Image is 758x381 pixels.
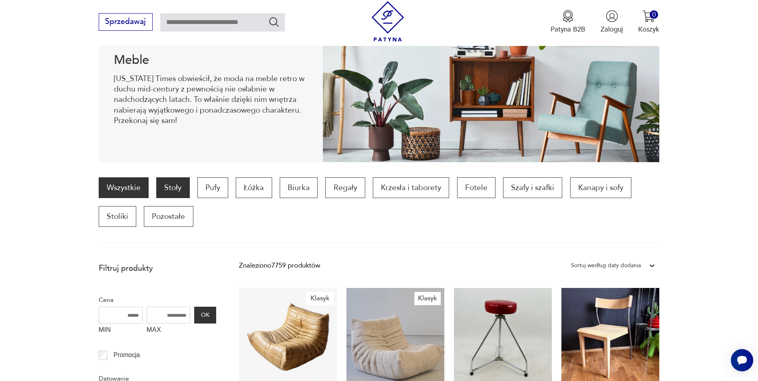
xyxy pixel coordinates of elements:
label: MIN [99,323,143,339]
img: Meble [323,18,659,162]
button: OK [194,307,216,323]
button: Zaloguj [601,10,623,34]
button: Sprzedawaj [99,13,153,31]
a: Stoliki [99,206,136,227]
a: Szafy i szafki [503,177,562,198]
button: 0Koszyk [638,10,659,34]
p: Promocja [113,350,140,360]
a: Łóżka [236,177,272,198]
h1: Meble [114,54,308,66]
iframe: Smartsupp widget button [731,349,753,371]
label: MAX [147,323,191,339]
img: Ikona koszyka [643,10,655,22]
a: Kanapy i sofy [570,177,631,198]
button: Patyna B2B [551,10,585,34]
a: Regały [325,177,365,198]
img: Ikona medalu [562,10,574,22]
a: Wszystkie [99,177,149,198]
div: Znaleziono 7759 produktów [239,260,320,271]
p: Cena [99,295,216,305]
a: Sprzedawaj [99,19,153,26]
img: Ikonka użytkownika [606,10,618,22]
p: [US_STATE] Times obwieścił, że moda na meble retro w duchu mid-century z pewnością nie osłabnie w... [114,73,308,126]
a: Fotele [457,177,495,198]
p: Koszyk [638,25,659,34]
a: Pozostałe [144,206,193,227]
div: Sortuj według daty dodania [571,260,641,271]
p: Filtruj produkty [99,263,216,274]
a: Biurka [280,177,318,198]
a: Pufy [197,177,228,198]
div: 0 [650,10,658,19]
a: Krzesła i taborety [373,177,449,198]
button: Szukaj [268,16,280,28]
img: Patyna - sklep z meblami i dekoracjami vintage [368,1,408,42]
p: Patyna B2B [551,25,585,34]
a: Stoły [156,177,189,198]
p: Zaloguj [601,25,623,34]
a: Ikona medaluPatyna B2B [551,10,585,34]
